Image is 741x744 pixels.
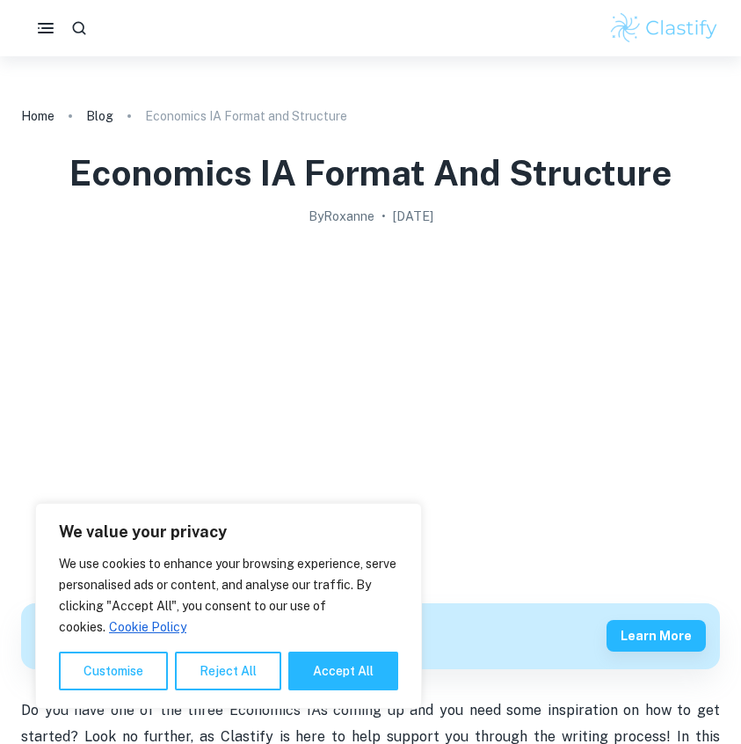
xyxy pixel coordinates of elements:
[21,104,54,128] a: Home
[59,553,398,638] p: We use cookies to enhance your browsing experience, serve personalised ads or content, and analys...
[86,104,113,128] a: Blog
[59,652,168,690] button: Customise
[108,619,187,635] a: Cookie Policy
[288,652,398,690] button: Accept All
[608,11,720,46] img: Clastify logo
[21,603,720,669] a: Get feedback on yourEconomics IAMarked only by official IB examinersLearn more
[59,522,398,543] p: We value your privacy
[35,503,422,709] div: We value your privacy
[381,207,386,226] p: •
[21,233,720,583] img: Economics IA Format and Structure cover image
[69,150,672,196] h1: Economics IA Format and Structure
[393,207,433,226] h2: [DATE]
[607,620,706,652] button: Learn more
[175,652,281,690] button: Reject All
[309,207,374,226] h2: By Roxanne
[145,106,347,126] p: Economics IA Format and Structure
